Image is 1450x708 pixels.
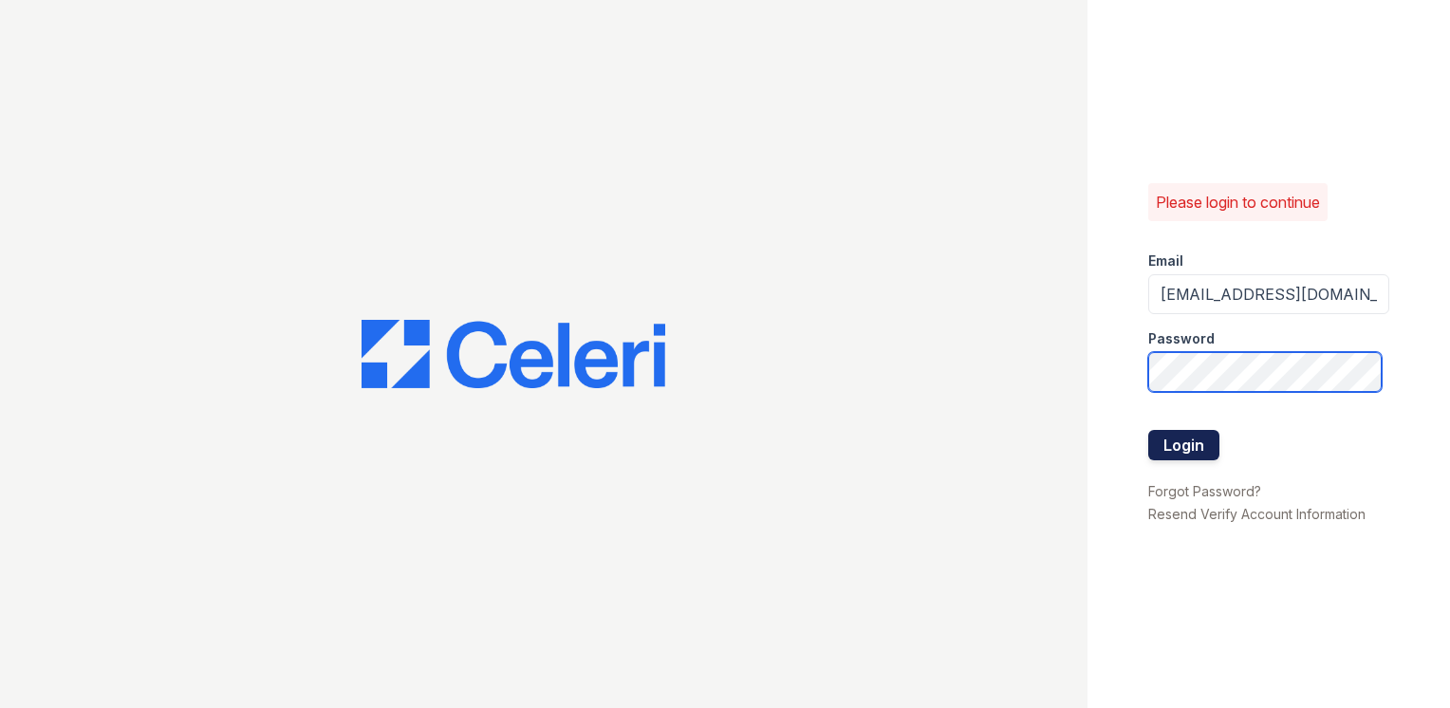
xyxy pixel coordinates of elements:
[1148,506,1366,522] a: Resend Verify Account Information
[1148,483,1261,499] a: Forgot Password?
[1148,252,1183,270] label: Email
[362,320,665,388] img: CE_Logo_Blue-a8612792a0a2168367f1c8372b55b34899dd931a85d93a1a3d3e32e68fde9ad4.png
[1156,191,1320,214] p: Please login to continue
[1148,430,1219,460] button: Login
[1148,329,1215,348] label: Password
